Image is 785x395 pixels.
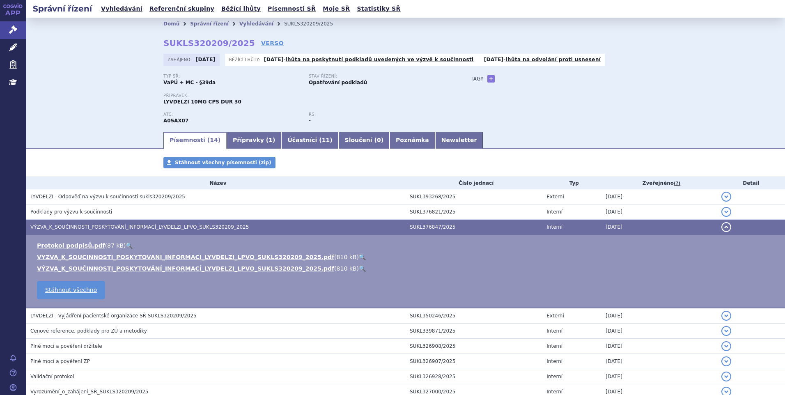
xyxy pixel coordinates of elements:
td: SUKL376847/2025 [406,220,542,235]
strong: SELADELPAR [163,118,188,124]
a: Domů [163,21,179,27]
span: VÝZVA_K_SOUČINNOSTI_POSKYTOVÁNÍ_INFORMACÍ_LYVDELZI_LPVO_SUKLS320209_2025 [30,224,249,230]
a: VÝZVA_K_SOUČINNOSTI_POSKYTOVÁNÍ_INFORMACÍ_LYVDELZI_LPVO_SUKLS320209_2025.pdf [37,265,334,272]
p: - [264,56,474,63]
p: ATC: [163,112,301,117]
p: Stav řízení: [309,74,446,79]
a: Vyhledávání [99,3,145,14]
span: Interní [546,358,562,364]
th: Detail [717,177,785,189]
li: ( ) [37,253,777,261]
a: Účastníci (11) [281,132,338,149]
p: Přípravek: [163,93,454,98]
td: [DATE] [601,308,717,324]
a: 🔍 [126,242,133,249]
a: Písemnosti (14) [163,132,227,149]
a: VYZVA_K_SOUCINNOSTI_POSKYTOVANI_INFORMACI_LYVDELZI_LPVO_SUKLS320209_2025.pdf [37,254,334,260]
li: ( ) [37,264,777,273]
span: 810 kB [337,265,357,272]
span: 87 kB [107,242,124,249]
strong: - [309,118,311,124]
a: 🔍 [359,265,366,272]
span: Externí [546,194,564,200]
td: SUKL393268/2025 [406,189,542,204]
span: 0 [377,137,381,143]
span: Interní [546,389,562,395]
button: detail [721,192,731,202]
a: Běžící lhůty [219,3,263,14]
th: Číslo jednací [406,177,542,189]
span: 14 [210,137,218,143]
a: lhůta na odvolání proti usnesení [505,57,601,62]
td: [DATE] [601,204,717,220]
a: Sloučení (0) [339,132,390,149]
h3: Tagy [471,74,484,84]
a: Správní řízení [190,21,229,27]
span: Interní [546,343,562,349]
span: Plné moci a pověření držitele [30,343,102,349]
a: 🔍 [359,254,366,260]
td: [DATE] [601,339,717,354]
th: Typ [542,177,601,189]
li: ( ) [37,241,777,250]
a: Přípravky (1) [227,132,281,149]
td: SUKL326908/2025 [406,339,542,354]
span: Plné moci a pověření ZP [30,358,90,364]
td: [DATE] [601,354,717,369]
button: detail [721,326,731,336]
span: Interní [546,224,562,230]
a: Protokol podpisů.pdf [37,242,105,249]
td: [DATE] [601,324,717,339]
strong: [DATE] [196,57,216,62]
abbr: (?) [674,181,680,186]
span: Externí [546,313,564,319]
td: SUKL339871/2025 [406,324,542,339]
a: + [487,75,495,83]
strong: Opatřování podkladů [309,80,367,85]
span: Zahájeno: [168,56,193,63]
span: 1 [269,137,273,143]
a: Statistiky SŘ [354,3,403,14]
h2: Správní řízení [26,3,99,14]
span: Interní [546,209,562,215]
td: [DATE] [601,189,717,204]
a: Moje SŘ [320,3,352,14]
button: detail [721,311,731,321]
p: RS: [309,112,446,117]
strong: [DATE] [264,57,284,62]
td: SUKL350246/2025 [406,308,542,324]
p: - [484,56,601,63]
a: Newsletter [435,132,483,149]
span: Podklady pro výzvu k součinnosti [30,209,112,215]
button: detail [721,207,731,217]
td: SUKL376821/2025 [406,204,542,220]
a: Referenční skupiny [147,3,217,14]
span: Interní [546,328,562,334]
span: Vyrozumění_o_zahájení_SŘ_SUKLS320209/2025 [30,389,148,395]
td: [DATE] [601,369,717,384]
td: SUKL326928/2025 [406,369,542,384]
span: Stáhnout všechny písemnosti (zip) [175,160,271,165]
a: VERSO [261,39,284,47]
span: LYVDELZI - Vyjádření pacientské organizace SŘ SUKLS320209/2025 [30,313,197,319]
span: Validační protokol [30,374,74,379]
strong: [DATE] [484,57,504,62]
span: LYVDELZI 10MG CPS DUR 30 [163,99,241,105]
button: detail [721,222,731,232]
th: Zveřejněno [601,177,717,189]
span: Běžící lhůty: [229,56,262,63]
a: Písemnosti SŘ [265,3,318,14]
span: 810 kB [337,254,357,260]
span: LYVDELZI - Odpověď na výzvu k součinnosti sukls320209/2025 [30,194,185,200]
span: 11 [322,137,330,143]
button: detail [721,372,731,381]
strong: SUKLS320209/2025 [163,38,255,48]
li: SUKLS320209/2025 [284,18,344,30]
a: Poznámka [390,132,435,149]
button: detail [721,356,731,366]
a: lhůta na poskytnutí podkladů uvedených ve výzvě k součinnosti [286,57,474,62]
strong: VaPÚ + MC - §39da [163,80,216,85]
td: SUKL326907/2025 [406,354,542,369]
a: Stáhnout všechny písemnosti (zip) [163,157,275,168]
span: Cenové reference, podklady pro ZÚ a metodiky [30,328,147,334]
